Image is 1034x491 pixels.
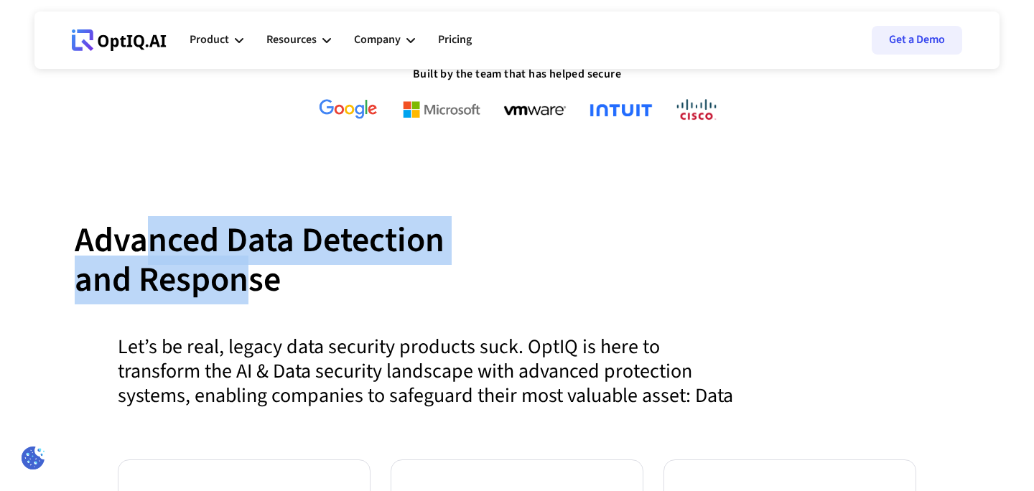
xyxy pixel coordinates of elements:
[72,50,73,51] div: Webflow Homepage
[872,26,962,55] a: Get a Demo
[190,30,229,50] div: Product
[190,19,243,62] div: Product
[72,19,167,62] a: Webflow Homepage
[75,221,959,335] div: Advanced Data Detection and Response
[413,66,621,82] strong: Built by the team that has helped secure
[438,19,472,62] a: Pricing
[266,19,331,62] div: Resources
[75,335,735,425] div: Let’s be real, legacy data security products suck. OptIQ is here to transform the AI & Data secur...
[266,30,317,50] div: Resources
[354,19,415,62] div: Company
[354,30,401,50] div: Company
